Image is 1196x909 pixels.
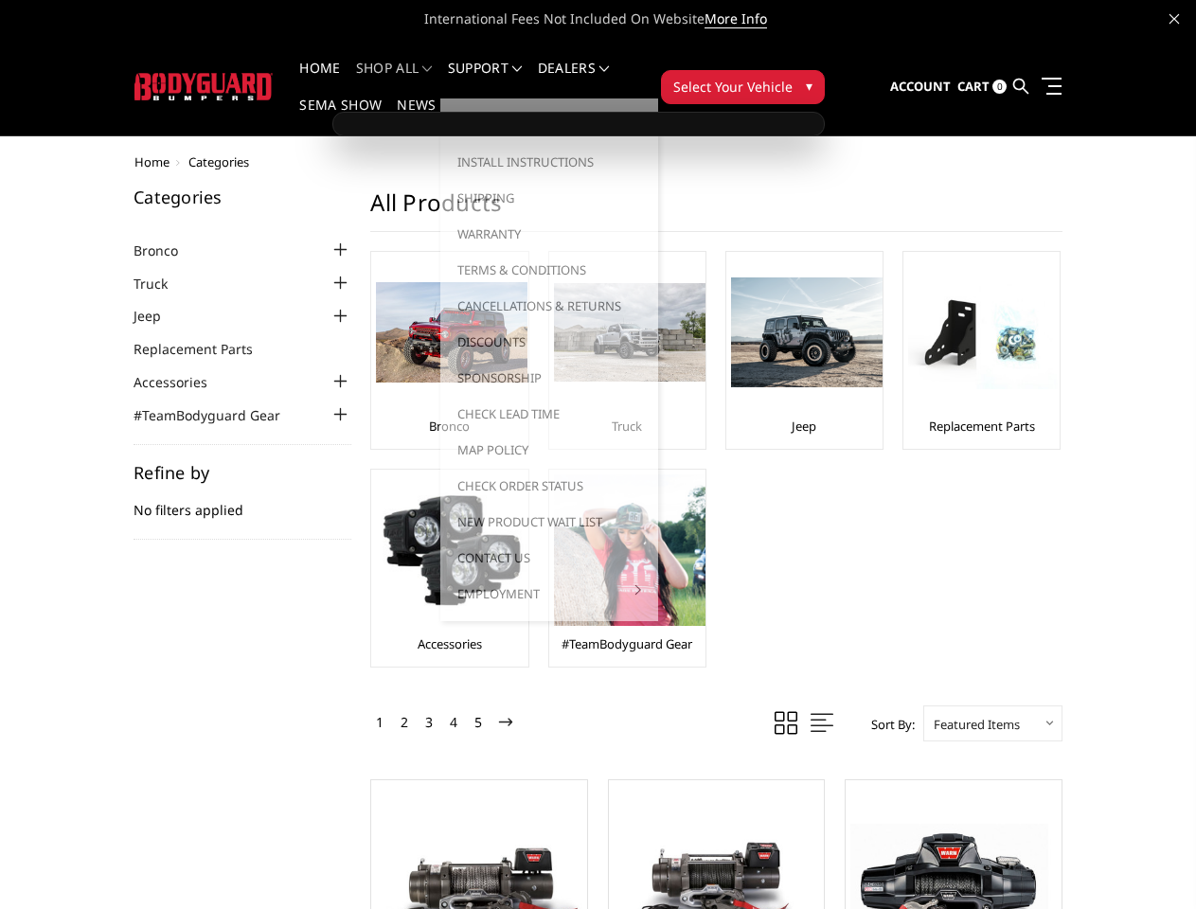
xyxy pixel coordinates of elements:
a: Employment [448,576,651,612]
span: Select Your Vehicle [673,77,793,97]
a: More Info [705,9,767,28]
a: New Product Wait List [448,504,651,540]
a: Warranty [448,216,651,252]
button: Select Your Vehicle [661,70,825,104]
div: No filters applied [134,464,351,540]
a: Home [299,62,340,98]
a: MAP Policy [448,432,651,468]
a: Replacement Parts [929,418,1035,435]
a: 3 [420,711,437,734]
img: BODYGUARD BUMPERS [134,73,274,100]
span: 0 [992,80,1007,94]
a: Home [134,153,170,170]
span: Account [890,78,951,95]
h5: Categories [134,188,351,205]
span: ▾ [806,76,812,96]
a: News [397,98,436,135]
a: Support [448,62,523,98]
a: shop all [356,62,433,98]
a: Shipping [448,180,651,216]
a: Dealers [538,62,610,98]
a: Account [890,62,951,113]
span: Categories [188,153,249,170]
a: Discounts [448,324,651,360]
a: #TeamBodyguard Gear [134,405,304,425]
a: Jeep [792,418,816,435]
a: Accessories [418,635,482,652]
span: Cart [957,78,990,95]
a: Install Instructions [448,144,651,180]
a: SEMA Show [299,98,382,135]
a: Accessories [134,372,231,392]
h1: All Products [370,188,1062,232]
a: 5 [470,711,487,734]
a: 1 [371,711,388,734]
a: Cancellations & Returns [448,288,651,324]
a: #TeamBodyguard Gear [562,635,692,652]
a: Sponsorship [448,360,651,396]
a: Check Order Status [448,468,651,504]
a: 4 [445,711,462,734]
a: Bronco [134,241,202,260]
a: Check Lead Time [448,396,651,432]
a: Truck [134,274,191,294]
a: Contact Us [448,540,651,576]
label: Sort By: [861,710,915,739]
a: Cart 0 [957,62,1007,113]
a: Replacement Parts [134,339,277,359]
h5: Refine by [134,464,351,481]
a: Terms & Conditions [448,252,651,288]
a: 2 [396,711,413,734]
a: Jeep [134,306,185,326]
a: FAQ [448,108,651,144]
a: Bronco [429,418,470,435]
